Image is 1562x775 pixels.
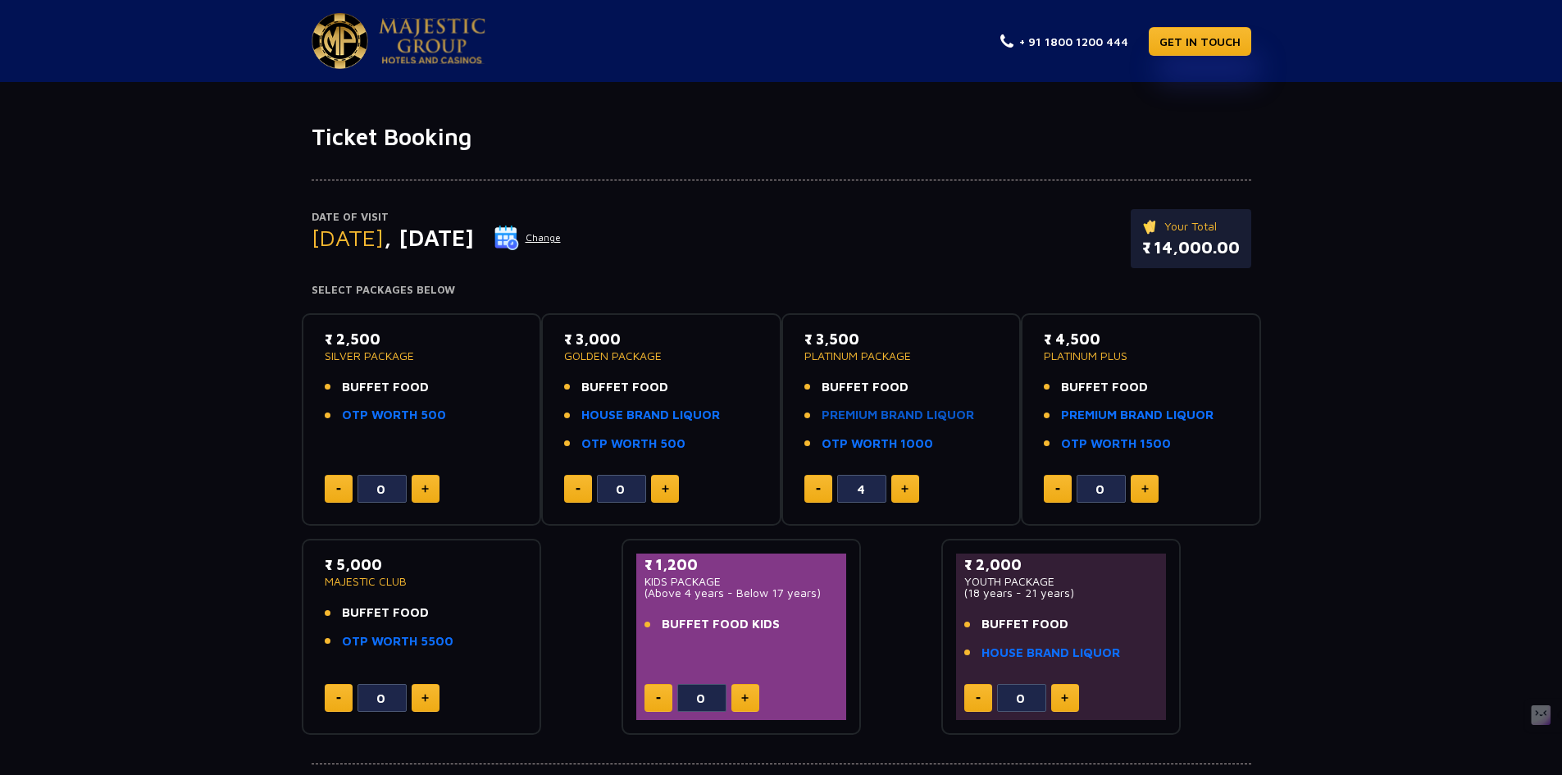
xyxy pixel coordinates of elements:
p: Date of Visit [312,209,562,226]
img: plus [421,694,429,702]
p: (Above 4 years - Below 17 years) [644,587,839,599]
img: Majestic Pride [379,18,485,64]
img: plus [662,485,669,493]
img: minus [976,697,981,700]
p: ₹ 4,500 [1044,328,1238,350]
img: plus [741,694,749,702]
a: PREMIUM BRAND LIQUOR [1061,406,1214,425]
a: GET IN TOUCH [1149,27,1251,56]
h4: Select Packages Below [312,284,1251,297]
p: ₹ 2,000 [964,554,1159,576]
span: [DATE] [312,224,384,251]
img: minus [576,488,581,490]
img: minus [336,697,341,700]
img: minus [816,488,821,490]
p: Your Total [1142,217,1240,235]
img: ticket [1142,217,1159,235]
p: MAJESTIC CLUB [325,576,519,587]
span: BUFFET FOOD [581,378,668,397]
span: BUFFET FOOD [981,615,1068,634]
p: GOLDEN PACKAGE [564,350,758,362]
a: OTP WORTH 500 [342,406,446,425]
p: ₹ 2,500 [325,328,519,350]
img: plus [1061,694,1068,702]
p: PLATINUM PLUS [1044,350,1238,362]
a: OTP WORTH 1000 [822,435,933,454]
p: KIDS PACKAGE [644,576,839,587]
h1: Ticket Booking [312,123,1251,151]
a: + 91 1800 1200 444 [1000,33,1128,50]
button: Change [494,225,562,251]
a: HOUSE BRAND LIQUOR [981,644,1120,663]
img: plus [1141,485,1149,493]
span: BUFFET FOOD [822,378,909,397]
p: ₹ 3,000 [564,328,758,350]
img: minus [1055,488,1060,490]
img: minus [336,488,341,490]
p: ₹ 5,000 [325,554,519,576]
span: BUFFET FOOD [342,604,429,622]
span: BUFFET FOOD KIDS [662,615,780,634]
p: ₹ 1,200 [644,554,839,576]
p: YOUTH PACKAGE [964,576,1159,587]
a: PREMIUM BRAND LIQUOR [822,406,974,425]
img: minus [656,697,661,700]
img: plus [901,485,909,493]
p: SILVER PACKAGE [325,350,519,362]
span: BUFFET FOOD [1061,378,1148,397]
span: , [DATE] [384,224,474,251]
p: ₹ 14,000.00 [1142,235,1240,260]
img: Majestic Pride [312,13,368,69]
a: HOUSE BRAND LIQUOR [581,406,720,425]
a: OTP WORTH 500 [581,435,685,454]
img: plus [421,485,429,493]
a: OTP WORTH 5500 [342,632,453,651]
p: (18 years - 21 years) [964,587,1159,599]
p: PLATINUM PACKAGE [804,350,999,362]
p: ₹ 3,500 [804,328,999,350]
a: OTP WORTH 1500 [1061,435,1171,454]
span: BUFFET FOOD [342,378,429,397]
